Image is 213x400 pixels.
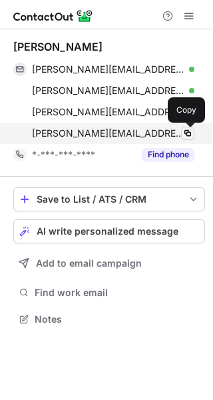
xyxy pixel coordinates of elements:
span: Find work email [35,287,200,299]
button: Notes [13,310,205,329]
span: Add to email campaign [36,258,142,269]
span: Notes [35,313,200,325]
span: [PERSON_NAME][EMAIL_ADDRESS][PERSON_NAME][DOMAIN_NAME] [32,106,184,118]
div: Save to List / ATS / CRM [37,194,182,205]
span: [PERSON_NAME][EMAIL_ADDRESS][PERSON_NAME][DOMAIN_NAME] [32,127,184,139]
button: Reveal Button [142,148,194,161]
button: save-profile-one-click [13,187,205,211]
img: ContactOut v5.3.10 [13,8,93,24]
span: [PERSON_NAME][EMAIL_ADDRESS][PERSON_NAME][DOMAIN_NAME] [32,85,184,97]
span: AI write personalized message [37,226,178,237]
span: [PERSON_NAME][EMAIL_ADDRESS][PERSON_NAME][DOMAIN_NAME] [32,63,184,75]
button: Find work email [13,283,205,302]
button: Add to email campaign [13,251,205,275]
div: [PERSON_NAME] [13,40,103,53]
button: AI write personalized message [13,219,205,243]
